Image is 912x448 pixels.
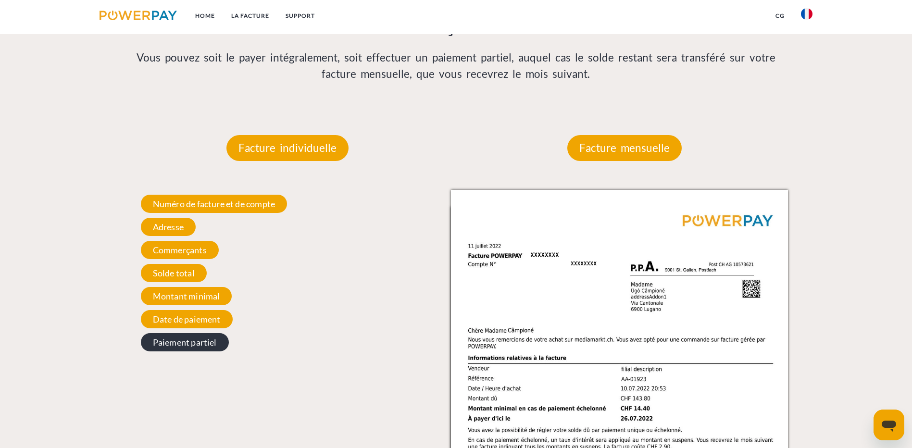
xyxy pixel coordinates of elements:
p: Facture mensuelle [567,135,682,161]
span: Adresse [141,218,196,236]
span: Paiement partiel [141,333,229,351]
a: Support [277,7,323,25]
img: fr [801,8,812,20]
span: Date de paiement [141,310,233,328]
iframe: Bouton de lancement de la fenêtre de messagerie [874,410,904,440]
p: Vous pouvez soit le payer intégralement, soit effectuer un paiement partiel, auquel cas le solde ... [119,50,793,82]
a: LA FACTURE [223,7,277,25]
span: Commerçants [141,241,219,259]
img: logo-powerpay.svg [100,11,177,20]
span: Numéro de facture et de compte [141,195,287,213]
p: Facture individuelle [226,135,349,161]
span: Solde total [141,264,207,282]
a: Home [187,7,223,25]
a: CG [767,7,793,25]
span: Montant minimal [141,287,232,305]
